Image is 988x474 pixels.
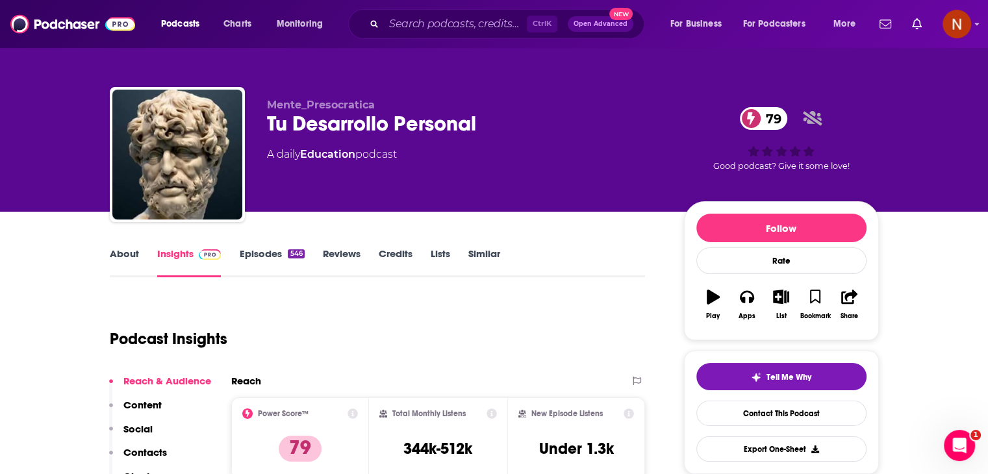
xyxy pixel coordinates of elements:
h2: Reach [231,375,261,387]
span: Charts [223,15,251,33]
button: open menu [661,14,738,34]
p: Reach & Audience [123,375,211,387]
input: Search podcasts, credits, & more... [384,14,527,34]
div: Play [706,312,720,320]
span: 1 [970,430,981,440]
h3: Under 1.3k [539,439,614,458]
a: InsightsPodchaser Pro [157,247,222,277]
button: open menu [268,14,340,34]
img: Tu Desarrollo Personal [112,90,242,219]
a: Credits [379,247,412,277]
a: Show notifications dropdown [874,13,896,35]
a: Lists [431,247,450,277]
p: Content [123,399,162,411]
p: Social [123,423,153,435]
img: User Profile [943,10,971,38]
div: 79Good podcast? Give it some love! [684,99,879,179]
a: Reviews [323,247,361,277]
a: Charts [215,14,259,34]
button: Open AdvancedNew [568,16,633,32]
span: More [833,15,855,33]
button: open menu [824,14,872,34]
h2: New Episode Listens [531,409,603,418]
div: Search podcasts, credits, & more... [361,9,657,39]
div: Rate [696,247,867,274]
button: Content [109,399,162,423]
button: List [764,281,798,328]
img: Podchaser - Follow, Share and Rate Podcasts [10,12,135,36]
div: A daily podcast [267,147,397,162]
button: open menu [735,14,824,34]
div: 546 [288,249,304,258]
span: 79 [753,107,788,130]
span: Logged in as AdelNBM [943,10,971,38]
h2: Total Monthly Listens [392,409,466,418]
h1: Podcast Insights [110,329,227,349]
span: For Business [670,15,722,33]
button: Export One-Sheet [696,436,867,462]
a: Show notifications dropdown [907,13,927,35]
p: 79 [279,436,322,462]
span: New [609,8,633,20]
h2: Power Score™ [258,409,309,418]
div: Bookmark [800,312,830,320]
a: Education [300,148,355,160]
img: Podchaser Pro [199,249,222,260]
a: Episodes546 [239,247,304,277]
button: open menu [152,14,216,34]
a: 79 [740,107,788,130]
button: Bookmark [798,281,832,328]
span: Tell Me Why [766,372,811,382]
span: Podcasts [161,15,199,33]
span: For Podcasters [743,15,805,33]
h3: 344k-512k [403,439,472,458]
button: Share [832,281,866,328]
button: Apps [730,281,764,328]
span: Good podcast? Give it some love! [713,161,850,171]
button: Follow [696,214,867,242]
img: tell me why sparkle [751,372,761,382]
span: Open Advanced [574,21,627,27]
span: Monitoring [277,15,323,33]
a: Similar [468,247,500,277]
button: Reach & Audience [109,375,211,399]
a: Contact This Podcast [696,401,867,426]
button: Show profile menu [943,10,971,38]
div: Apps [739,312,755,320]
div: Share [841,312,858,320]
p: Contacts [123,446,167,458]
div: List [776,312,787,320]
iframe: Intercom live chat [944,430,975,461]
button: Contacts [109,446,167,470]
button: Play [696,281,730,328]
span: Ctrl K [527,16,557,32]
button: Social [109,423,153,447]
a: About [110,247,139,277]
button: tell me why sparkleTell Me Why [696,363,867,390]
span: Mente_Presocratica [267,99,375,111]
